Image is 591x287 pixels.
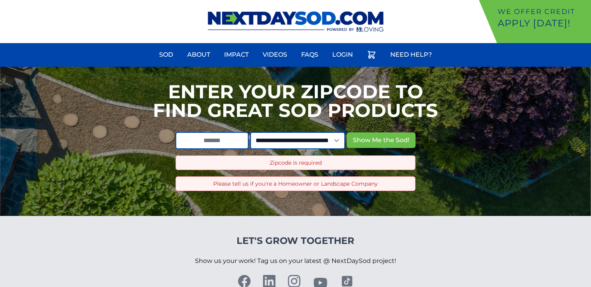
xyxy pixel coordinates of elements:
[258,45,292,64] a: Videos
[328,45,358,64] a: Login
[386,45,437,64] a: Need Help?
[153,82,438,120] h1: Enter your Zipcode to Find Great Sod Products
[296,45,323,64] a: FAQs
[154,45,178,64] a: Sod
[195,247,396,275] p: Show us your work! Tag us on your latest @ NextDaySod project!
[498,17,588,30] p: Apply [DATE]!
[182,180,409,188] p: Please tell us if you're a Homeowner or Landscape Company
[498,6,588,17] p: We offer Credit
[347,132,416,148] button: Show Me the Sod!
[219,45,253,64] a: Impact
[182,159,409,167] p: Zipcode is required
[182,45,215,64] a: About
[195,235,396,247] h4: Let's Grow Together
